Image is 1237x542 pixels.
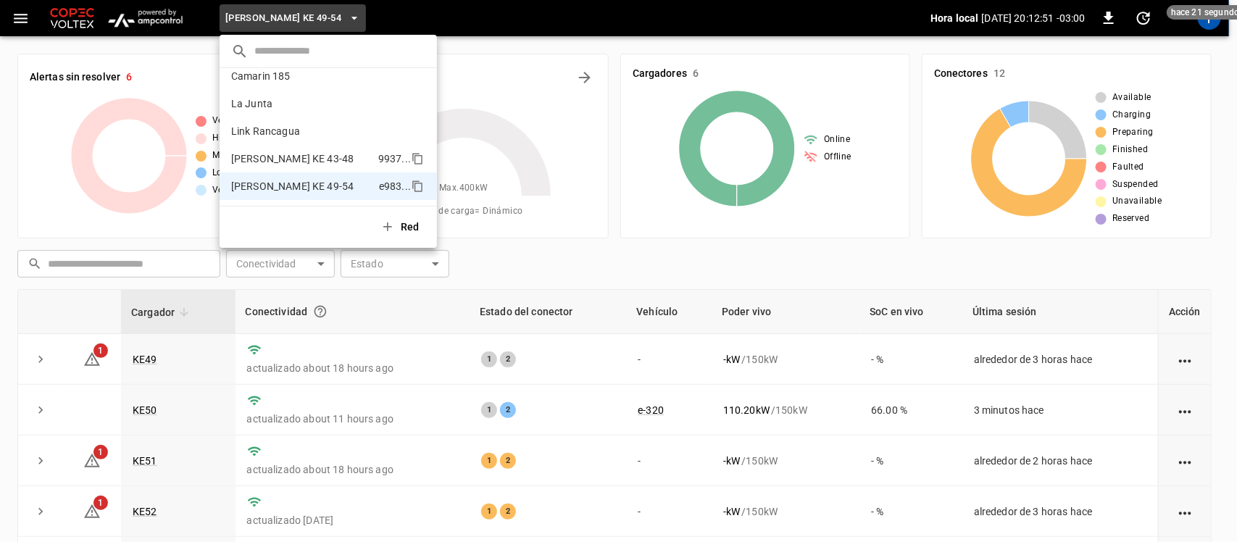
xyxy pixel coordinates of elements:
p: Link Rancagua [231,124,375,138]
div: copy [410,150,426,167]
p: [PERSON_NAME] KE 49-54 [231,179,373,193]
button: Red [372,212,431,242]
p: La Junta [231,96,375,111]
p: Camarin 185 [231,69,372,83]
p: [PERSON_NAME] KE 43-48 [231,151,372,166]
div: copy [410,178,426,195]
